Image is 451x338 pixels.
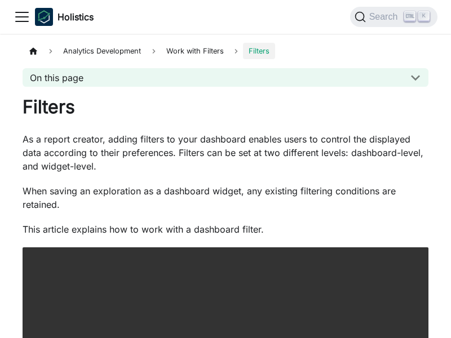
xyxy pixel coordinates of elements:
button: Search (Ctrl+K) [350,7,437,27]
kbd: K [418,11,430,21]
nav: Breadcrumbs [23,43,428,59]
img: Holistics [35,8,53,26]
h1: Filters [23,96,428,118]
p: This article explains how to work with a dashboard filter. [23,223,428,236]
span: Analytics Development [58,43,147,59]
a: Home page [23,43,44,59]
span: Work with Filters [161,43,229,59]
span: Filters [243,43,275,59]
button: Toggle navigation bar [14,8,30,25]
a: HolisticsHolistics [35,8,94,26]
p: As a report creator, adding filters to your dashboard enables users to control the displayed data... [23,132,428,173]
span: Search [366,12,405,22]
p: When saving an exploration as a dashboard widget, any existing filtering conditions are retained. [23,184,428,211]
b: Holistics [58,10,94,24]
button: On this page [23,68,428,87]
